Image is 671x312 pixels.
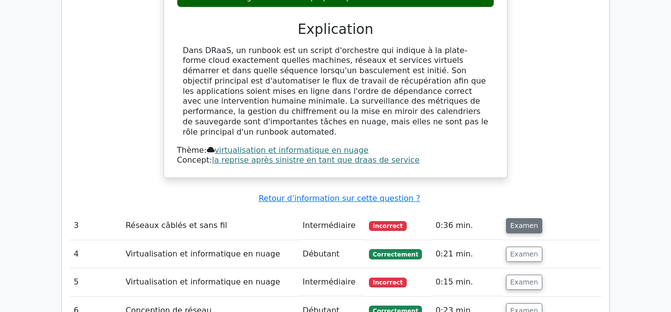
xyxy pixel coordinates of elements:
[70,268,122,296] td: 5
[258,194,420,203] a: Retour d'information sur cette question ?
[369,221,407,231] span: Incorrect
[432,240,502,268] td: 0:21 min.
[506,275,543,290] button: Examen
[369,249,422,259] span: Correctement
[122,240,299,268] td: Virtualisation et informatique en nuage
[183,21,488,38] h3: Explication
[70,240,122,268] td: 4
[177,155,494,166] div: Concept:
[432,268,502,296] td: 0:15 min.
[70,212,122,240] td: 3
[212,155,419,165] a: la reprise après sinistre en tant que draas de service
[215,145,368,155] a: virtualisation et informatique en nuage
[369,278,407,287] span: Incorrect
[177,145,494,156] div: Thème:
[299,268,365,296] td: Intermédiaire
[299,212,365,240] td: Intermédiaire
[122,268,299,296] td: Virtualisation et informatique en nuage
[183,46,488,138] div: Dans DRaaS, un runbook est un script d'orchestre qui indique à la plate-forme cloud exactement qu...
[506,218,543,233] button: Examen
[506,247,543,262] button: Examen
[299,240,365,268] td: Débutant
[432,212,502,240] td: 0:36 min.
[122,212,299,240] td: Réseaux câblés et sans fil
